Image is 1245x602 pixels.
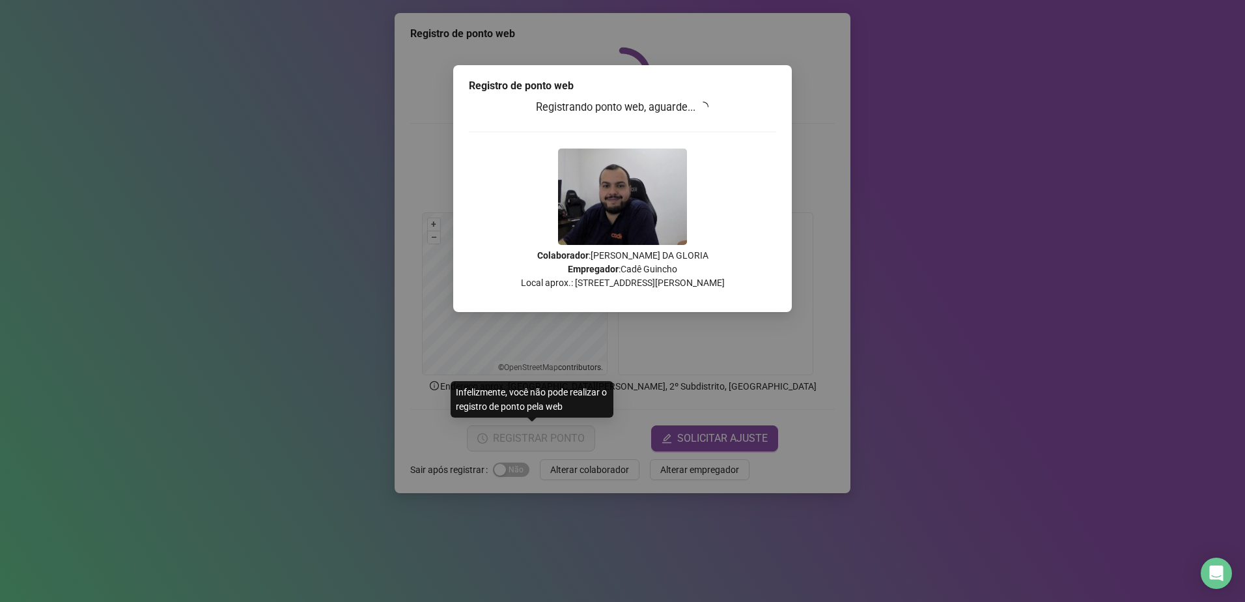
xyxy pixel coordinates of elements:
[537,250,589,261] strong: Colaborador
[469,78,776,94] div: Registro de ponto web
[469,249,776,290] p: : [PERSON_NAME] DA GLORIA : Cadê Guincho Local aprox.: [STREET_ADDRESS][PERSON_NAME]
[1201,558,1232,589] div: Open Intercom Messenger
[451,381,613,418] div: Infelizmente, você não pode realizar o registro de ponto pela web
[469,99,776,116] h3: Registrando ponto web, aguarde...
[558,149,687,245] img: 9k=
[568,264,619,274] strong: Empregador
[698,102,708,112] span: loading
